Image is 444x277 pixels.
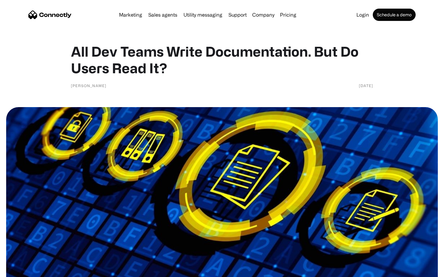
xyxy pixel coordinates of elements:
[181,12,225,17] a: Utility messaging
[71,82,106,89] div: [PERSON_NAME]
[146,12,180,17] a: Sales agents
[117,12,145,17] a: Marketing
[359,82,373,89] div: [DATE]
[6,266,37,275] aside: Language selected: English
[71,43,373,76] h1: All Dev Teams Write Documentation. But Do Users Read It?
[373,9,416,21] a: Schedule a demo
[277,12,299,17] a: Pricing
[226,12,249,17] a: Support
[12,266,37,275] ul: Language list
[252,10,274,19] div: Company
[354,12,372,17] a: Login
